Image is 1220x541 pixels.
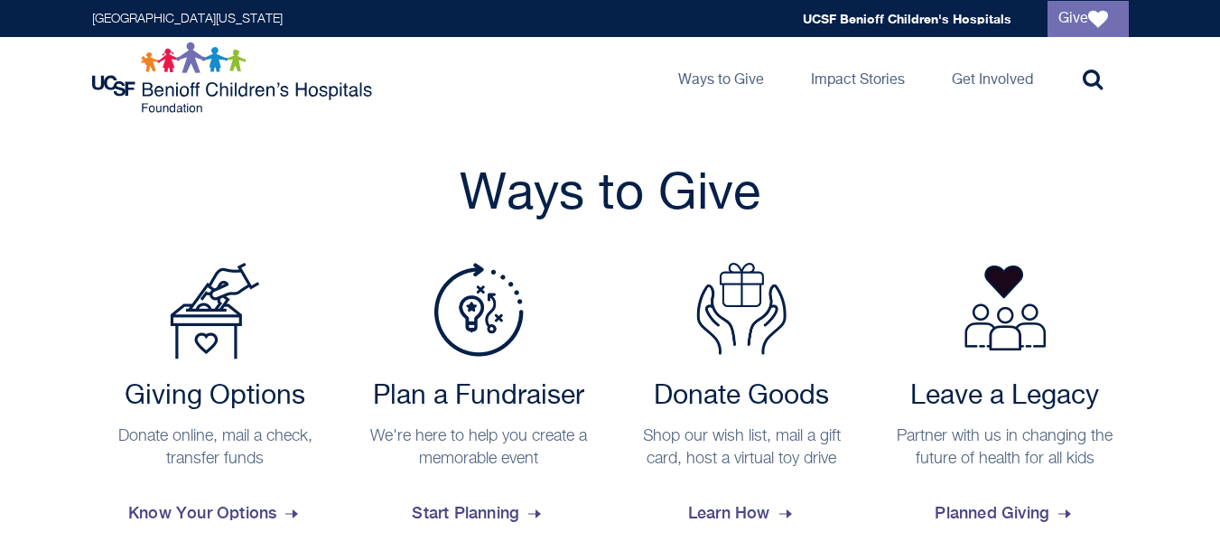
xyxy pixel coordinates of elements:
a: Ways to Give [664,37,778,118]
a: Donate Goods Donate Goods Shop our wish list, mail a gift card, host a virtual toy drive Learn How [619,263,866,537]
a: Give [1048,1,1129,37]
a: Get Involved [937,37,1048,118]
h2: Giving Options [101,380,331,413]
p: Partner with us in changing the future of health for all kids [890,425,1120,471]
h2: Leave a Legacy [890,380,1120,413]
h2: Plan a Fundraiser [364,380,593,413]
a: UCSF Benioff Children's Hospitals [803,11,1011,26]
a: [GEOGRAPHIC_DATA][US_STATE] [92,13,283,25]
a: Plan a Fundraiser Plan a Fundraiser We're here to help you create a memorable event Start Planning [355,263,602,537]
a: Payment Options Giving Options Donate online, mail a check, transfer funds Know Your Options [92,263,340,537]
p: We're here to help you create a memorable event [364,425,593,471]
p: Donate online, mail a check, transfer funds [101,425,331,471]
img: Donate Goods [696,263,787,355]
img: Logo for UCSF Benioff Children's Hospitals Foundation [92,42,377,114]
a: Leave a Legacy Partner with us in changing the future of health for all kids Planned Giving [881,263,1129,537]
span: Learn How [688,489,796,537]
span: Know Your Options [128,489,302,537]
h2: Ways to Give [92,163,1129,227]
img: Plan a Fundraiser [433,263,524,357]
img: Payment Options [170,263,260,359]
span: Start Planning [412,489,545,537]
p: Shop our wish list, mail a gift card, host a virtual toy drive [628,425,857,471]
span: Planned Giving [935,489,1075,537]
a: Impact Stories [796,37,919,118]
h2: Donate Goods [628,380,857,413]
